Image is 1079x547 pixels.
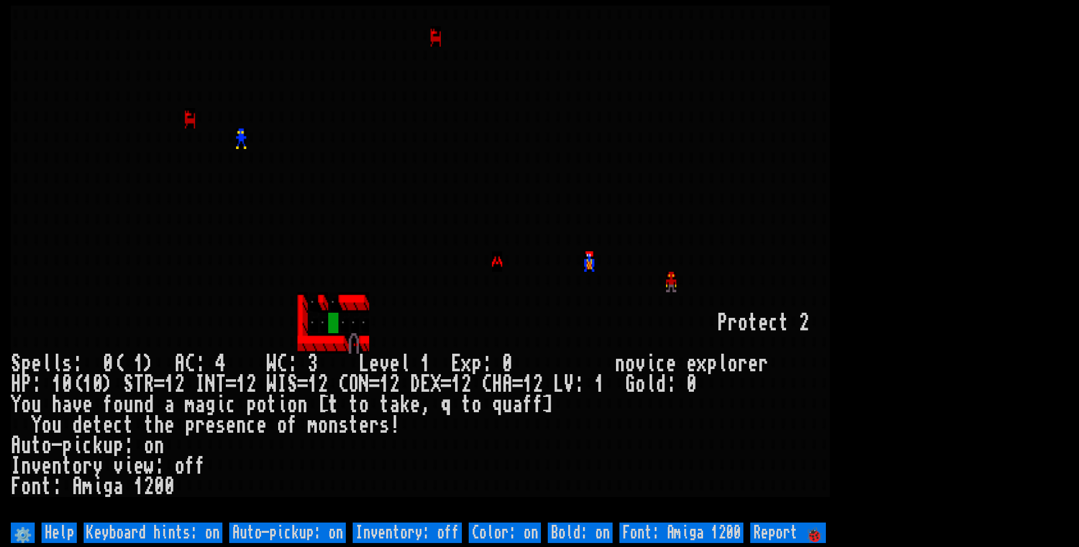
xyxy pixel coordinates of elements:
[349,415,359,436] div: t
[379,395,390,415] div: t
[21,395,31,415] div: o
[11,395,21,415] div: Y
[625,374,635,395] div: G
[21,476,31,497] div: o
[185,354,195,374] div: C
[11,476,21,497] div: F
[31,456,42,476] div: v
[353,523,462,543] input: Inventory: off
[758,354,768,374] div: r
[318,415,328,436] div: o
[738,313,748,333] div: o
[758,313,768,333] div: e
[431,374,441,395] div: X
[390,415,400,436] div: !
[144,374,154,395] div: R
[229,523,346,543] input: Auto-pickup: on
[369,374,379,395] div: =
[144,436,154,456] div: o
[103,436,113,456] div: u
[123,456,134,476] div: i
[308,354,318,374] div: 3
[369,354,379,374] div: e
[175,456,185,476] div: o
[226,374,236,395] div: =
[134,395,144,415] div: n
[687,374,697,395] div: 0
[154,456,164,476] div: :
[21,436,31,456] div: u
[21,374,31,395] div: P
[277,415,287,436] div: o
[226,415,236,436] div: e
[461,354,472,374] div: x
[216,374,226,395] div: T
[533,395,543,415] div: f
[287,374,297,395] div: S
[328,415,338,436] div: n
[451,354,461,374] div: E
[287,395,297,415] div: o
[349,395,359,415] div: t
[543,395,553,415] div: ]
[410,374,420,395] div: D
[646,374,656,395] div: l
[472,354,482,374] div: p
[287,415,297,436] div: f
[93,374,103,395] div: 0
[369,415,379,436] div: r
[72,374,82,395] div: (
[195,354,205,374] div: :
[420,374,431,395] div: E
[390,395,400,415] div: a
[103,476,113,497] div: g
[625,354,635,374] div: o
[195,395,205,415] div: a
[144,415,154,436] div: t
[42,523,77,543] input: Help
[72,395,82,415] div: v
[42,476,52,497] div: t
[113,354,123,374] div: (
[164,476,175,497] div: 0
[656,374,666,395] div: d
[11,456,21,476] div: I
[297,374,308,395] div: =
[123,415,134,436] div: t
[472,395,482,415] div: o
[123,436,134,456] div: :
[42,436,52,456] div: o
[492,395,502,415] div: q
[84,523,222,543] input: Keyboard hints: on
[717,354,727,374] div: l
[523,374,533,395] div: 1
[277,354,287,374] div: C
[42,354,52,374] div: l
[164,415,175,436] div: e
[205,395,216,415] div: g
[72,354,82,374] div: :
[72,456,82,476] div: o
[257,415,267,436] div: e
[727,354,738,374] div: o
[11,354,21,374] div: S
[338,374,349,395] div: C
[185,415,195,436] div: p
[482,354,492,374] div: :
[359,395,369,415] div: o
[349,374,359,395] div: O
[154,436,164,456] div: n
[461,374,472,395] div: 2
[441,395,451,415] div: q
[185,456,195,476] div: f
[502,395,512,415] div: u
[195,374,205,395] div: I
[390,354,400,374] div: e
[134,374,144,395] div: T
[236,374,246,395] div: 1
[492,374,502,395] div: H
[318,374,328,395] div: 2
[154,374,164,395] div: =
[707,354,717,374] div: p
[123,374,134,395] div: S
